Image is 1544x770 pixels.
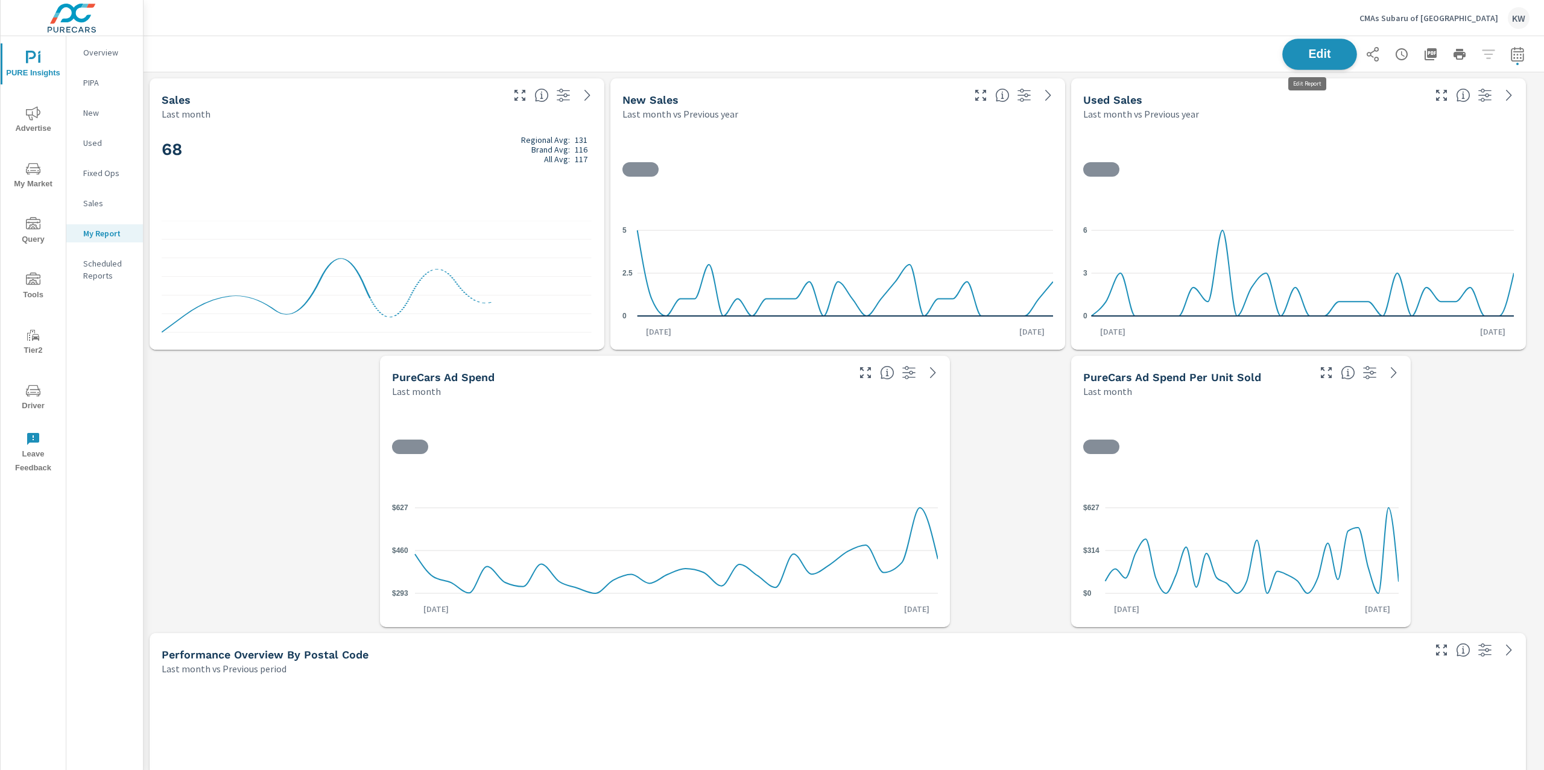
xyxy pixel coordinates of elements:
a: See more details in report [1499,86,1519,105]
p: New [83,107,133,119]
p: All Avg: [544,154,570,164]
p: My Report [83,227,133,239]
button: Make Fullscreen [971,86,990,105]
p: [DATE] [896,603,938,615]
p: 131 [575,135,587,145]
text: 6 [1083,226,1087,234]
h5: PureCars Ad Spend Per Unit Sold [1083,371,1261,383]
button: Make Fullscreen [1432,86,1451,105]
div: nav menu [1,36,66,480]
p: [DATE] [415,603,457,615]
div: My Report [66,224,143,242]
p: 116 [575,145,587,154]
span: Leave Feedback [4,432,62,475]
button: Print Report [1447,42,1472,66]
span: Tier2 [4,328,62,358]
h2: 68 [162,135,592,164]
p: Last month [392,384,441,399]
h5: Sales [162,93,191,106]
span: Number of vehicles sold by the dealership over the selected date range. [Source: This data is sou... [534,88,549,103]
text: $627 [392,503,408,512]
div: Scheduled Reports [66,254,143,285]
div: Used [66,134,143,152]
p: Last month [162,107,210,121]
span: Number of vehicles sold by the dealership over the selected date range. [Source: This data is sou... [995,88,1010,103]
text: $627 [1083,503,1099,512]
p: [DATE] [1356,603,1399,615]
a: See more details in report [923,363,943,382]
span: PURE Insights [4,51,62,80]
p: [DATE] [1011,326,1053,338]
text: 3 [1083,268,1087,277]
p: Brand Avg: [531,145,570,154]
p: Last month vs Previous year [622,107,738,121]
span: Query [4,217,62,247]
text: $0 [1083,589,1092,597]
text: $460 [392,546,408,554]
span: My Market [4,162,62,191]
p: Fixed Ops [83,167,133,179]
button: "Export Report to PDF" [1419,42,1443,66]
a: See more details in report [578,86,597,105]
a: See more details in report [1384,363,1403,382]
text: 0 [622,311,627,320]
span: Tools [4,273,62,302]
p: Last month [1083,384,1132,399]
a: See more details in report [1499,640,1519,660]
button: Select Date Range [1505,42,1530,66]
span: Advertise [4,106,62,136]
button: Make Fullscreen [856,363,875,382]
div: KW [1508,7,1530,29]
h5: PureCars Ad Spend [392,371,495,383]
div: Fixed Ops [66,164,143,182]
div: Sales [66,194,143,212]
p: 117 [575,154,587,164]
span: Number of vehicles sold by the dealership over the selected date range. [Source: This data is sou... [1456,88,1470,103]
p: [DATE] [1092,326,1134,338]
p: [DATE] [1106,603,1148,615]
div: Overview [66,43,143,62]
h5: New Sales [622,93,679,106]
span: Driver [4,383,62,413]
div: PIPA [66,74,143,92]
p: [DATE] [638,326,680,338]
p: PIPA [83,77,133,89]
text: 0 [1083,311,1087,320]
p: Sales [83,197,133,209]
p: Overview [83,46,133,58]
button: Make Fullscreen [1317,363,1336,382]
h5: Used Sales [1083,93,1142,106]
text: 2.5 [622,268,633,277]
text: $293 [392,589,408,597]
a: See more details in report [1039,86,1058,105]
h5: Performance Overview By Postal Code [162,648,369,661]
p: Used [83,137,133,149]
text: $314 [1083,546,1099,554]
p: Scheduled Reports [83,257,133,282]
p: CMAs Subaru of [GEOGRAPHIC_DATA] [1359,13,1498,24]
p: Last month vs Previous year [1083,107,1199,121]
span: Understand performance data by postal code. Individual postal codes can be selected and expanded ... [1456,643,1470,657]
span: Edit [1295,48,1344,60]
div: New [66,104,143,122]
span: Total cost of media for all PureCars channels for the selected dealership group over the selected... [880,365,894,380]
button: Edit [1282,39,1357,70]
p: Last month vs Previous period [162,661,286,676]
p: [DATE] [1472,326,1514,338]
text: 5 [622,226,627,234]
button: Share Report [1361,42,1385,66]
p: Regional Avg: [521,135,570,145]
span: Average cost of advertising per each vehicle sold at the dealer over the selected date range. The... [1341,365,1355,380]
